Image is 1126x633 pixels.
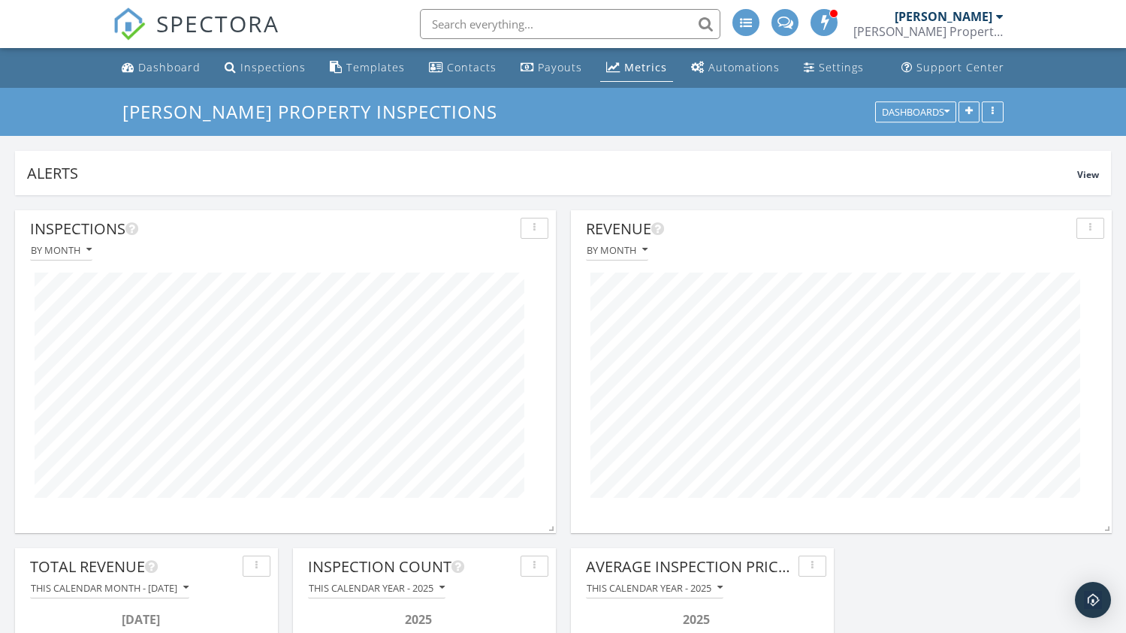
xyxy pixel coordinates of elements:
div: Inspections [30,218,515,240]
div: By month [31,245,92,255]
div: Dashboard [138,60,201,74]
a: Support Center [895,54,1010,82]
div: Alerts [27,163,1077,183]
button: Dashboards [875,101,956,122]
input: Search everything... [420,9,720,39]
div: Inspection Count [308,556,515,578]
div: Contacts [447,60,497,74]
button: By month [30,240,92,261]
div: 2025 [312,610,524,628]
div: Automations [708,60,780,74]
div: Dashboards [882,107,949,117]
button: This calendar year - 2025 [586,578,723,598]
a: Automations (Advanced) [685,54,786,82]
div: Average Inspection Price [586,556,792,578]
div: Payouts [538,60,582,74]
a: Contacts [423,54,503,82]
a: Templates [324,54,411,82]
div: Revenue [586,218,1070,240]
div: [DATE] [35,610,246,628]
a: Settings [798,54,870,82]
img: The Best Home Inspection Software - Spectora [113,8,146,41]
a: [PERSON_NAME] Property Inspections [122,99,510,124]
div: This calendar month - [DATE] [31,583,189,593]
button: By month [586,240,648,261]
div: Settings [819,60,864,74]
div: This calendar year - 2025 [309,583,445,593]
div: Bailey Property Inspections [853,24,1004,39]
div: Support Center [916,60,1004,74]
div: By month [587,245,648,255]
div: This calendar year - 2025 [587,583,723,593]
a: Metrics [600,54,673,82]
div: Open Intercom Messenger [1075,582,1111,618]
div: Total Revenue [30,556,237,578]
button: This calendar year - 2025 [308,578,445,598]
a: Dashboard [116,54,207,82]
div: Inspections [240,60,306,74]
div: Metrics [624,60,667,74]
div: Templates [346,60,405,74]
a: SPECTORA [113,20,279,52]
div: 2025 [590,610,802,628]
span: SPECTORA [156,8,279,39]
button: This calendar month - [DATE] [30,578,189,598]
span: View [1077,168,1099,181]
a: Inspections [219,54,312,82]
div: [PERSON_NAME] [895,9,992,24]
a: Payouts [515,54,588,82]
